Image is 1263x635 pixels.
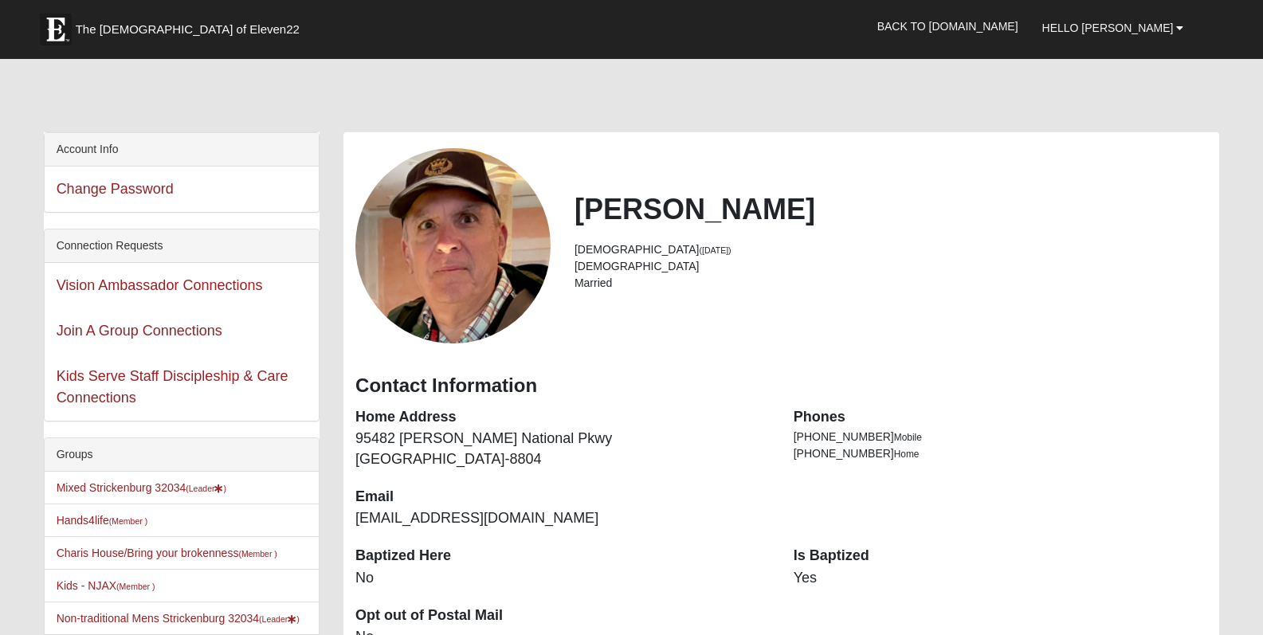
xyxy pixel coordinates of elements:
[575,241,1207,258] li: [DEMOGRAPHIC_DATA]
[32,6,351,45] a: The [DEMOGRAPHIC_DATA] of Eleven22
[57,514,148,527] a: Hands4life(Member )
[259,614,300,624] small: (Leader )
[45,229,319,263] div: Connection Requests
[238,549,277,559] small: (Member )
[116,582,155,591] small: (Member )
[575,192,1207,226] h2: [PERSON_NAME]
[57,277,263,293] a: Vision Ambassador Connections
[109,516,147,526] small: (Member )
[355,508,770,529] dd: [EMAIL_ADDRESS][DOMAIN_NAME]
[355,487,770,508] dt: Email
[894,449,920,460] span: Home
[355,546,770,566] dt: Baptized Here
[355,568,770,589] dd: No
[57,547,277,559] a: Charis House/Bring your brokenness(Member )
[794,429,1208,445] li: [PHONE_NUMBER]
[76,22,300,37] span: The [DEMOGRAPHIC_DATA] of Eleven22
[355,374,1207,398] h3: Contact Information
[575,258,1207,275] li: [DEMOGRAPHIC_DATA]
[57,579,155,592] a: Kids - NJAX(Member )
[57,612,300,625] a: Non-traditional Mens Strickenburg 32034(Leader)
[57,481,226,494] a: Mixed Strickenburg 32034(Leader)
[355,407,770,428] dt: Home Address
[57,181,174,197] a: Change Password
[1042,22,1174,34] span: Hello [PERSON_NAME]
[575,275,1207,292] li: Married
[894,432,922,443] span: Mobile
[794,568,1208,589] dd: Yes
[57,323,222,339] a: Join A Group Connections
[40,14,72,45] img: Eleven22 logo
[700,245,732,255] small: ([DATE])
[865,6,1030,46] a: Back to [DOMAIN_NAME]
[794,445,1208,462] li: [PHONE_NUMBER]
[57,368,288,406] a: Kids Serve Staff Discipleship & Care Connections
[355,148,551,343] a: View Fullsize Photo
[1030,8,1196,48] a: Hello [PERSON_NAME]
[794,407,1208,428] dt: Phones
[45,438,319,472] div: Groups
[45,133,319,167] div: Account Info
[794,546,1208,566] dt: Is Baptized
[355,606,770,626] dt: Opt out of Postal Mail
[355,429,770,469] dd: 95482 [PERSON_NAME] National Pkwy [GEOGRAPHIC_DATA]-8804
[186,484,226,493] small: (Leader )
